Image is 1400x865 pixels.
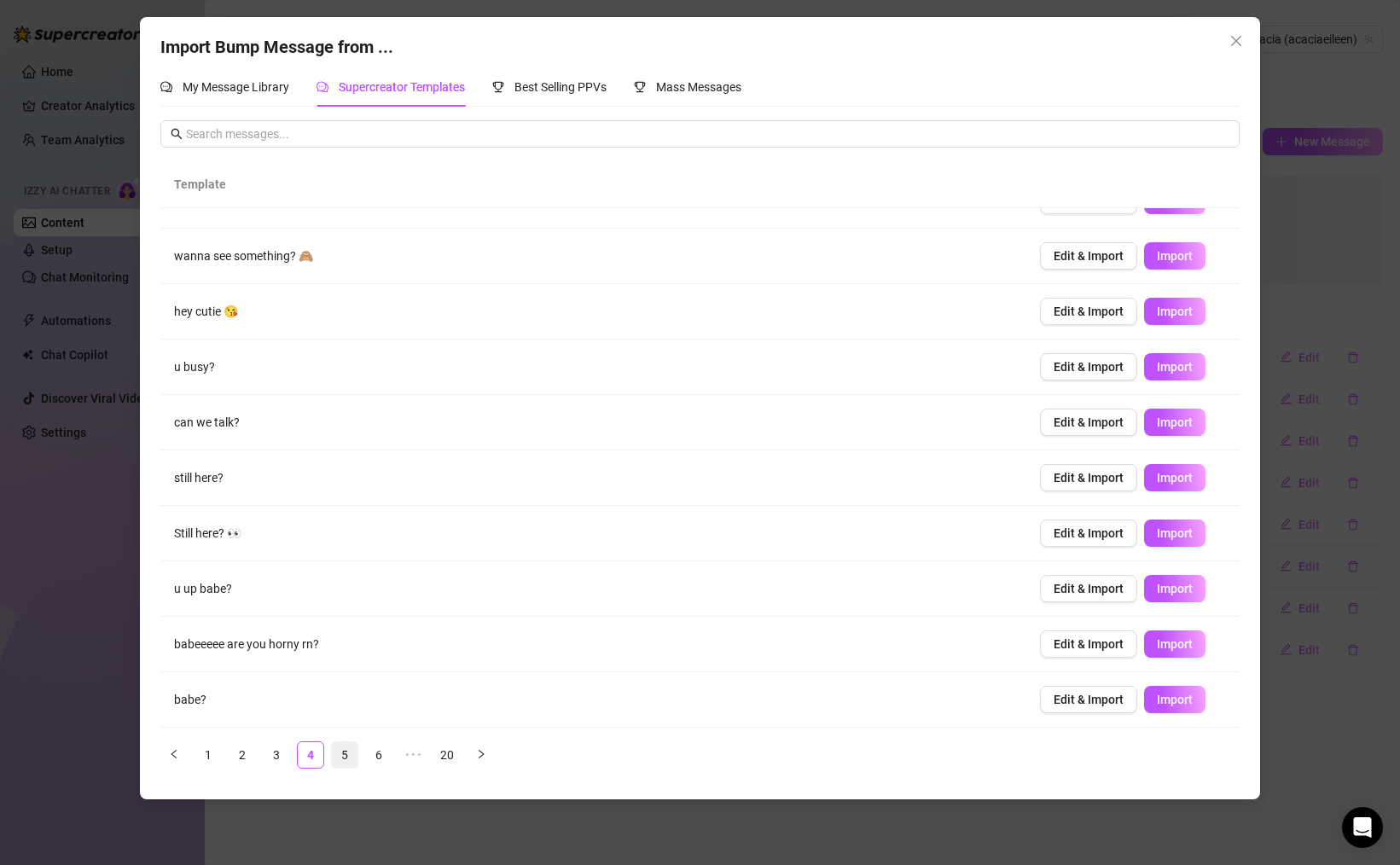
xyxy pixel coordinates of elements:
a: 4 [298,742,323,768]
span: Edit & Import [1054,360,1124,374]
button: Import [1144,464,1205,491]
span: Edit & Import [1054,471,1124,485]
span: Import [1157,582,1193,595]
span: Import [1157,471,1193,485]
button: left [160,741,188,769]
span: Edit & Import [1054,693,1124,706]
td: Still here? 👀 [160,506,1026,561]
span: Supercreator Templates [339,80,465,94]
div: Open Intercom Messenger [1342,807,1383,848]
button: Edit & Import [1040,630,1137,658]
th: Template [160,161,1026,208]
li: 20 [433,741,461,769]
span: ••• [399,741,427,769]
td: u up babe? [160,561,1026,617]
span: search [171,128,183,140]
button: Edit & Import [1040,575,1137,602]
button: right [468,741,495,769]
li: 3 [263,741,290,769]
span: trophy [492,81,504,93]
td: hey cutie 😘 [160,284,1026,340]
li: 1 [195,741,222,769]
a: 3 [264,742,289,768]
button: Edit & Import [1040,409,1137,436]
li: 5 [331,741,358,769]
span: Import [1157,637,1193,651]
span: Best Selling PPVs [514,80,607,94]
button: Import [1144,630,1205,658]
span: Edit & Import [1054,415,1124,429]
button: Import [1144,298,1205,325]
td: can we talk? [160,395,1026,450]
li: 2 [229,741,256,769]
button: Edit & Import [1040,520,1137,547]
span: Import [1157,305,1193,318]
a: 6 [366,742,392,768]
button: Edit & Import [1040,686,1137,713]
li: Next 5 Pages [399,741,427,769]
span: Import [1157,360,1193,374]
span: trophy [634,81,646,93]
button: Import [1144,353,1205,380]
td: u busy? [160,340,1026,395]
span: Edit & Import [1054,305,1124,318]
span: Import Bump Message from ... [160,37,393,57]
button: Edit & Import [1040,298,1137,325]
td: still here? [160,450,1026,506]
span: left [169,749,179,759]
td: babe? [160,672,1026,728]
button: Edit & Import [1040,464,1137,491]
a: 1 [195,742,221,768]
li: 4 [297,741,324,769]
input: Search messages... [186,125,1229,143]
span: Edit & Import [1054,582,1124,595]
button: Close [1223,27,1250,55]
a: 20 [434,742,460,768]
span: My Message Library [183,80,289,94]
span: Import [1157,415,1193,429]
span: Edit & Import [1054,637,1124,651]
span: comment [160,81,172,93]
button: Import [1144,242,1205,270]
span: Close [1223,34,1250,48]
span: Edit & Import [1054,249,1124,263]
a: 5 [332,742,357,768]
li: 6 [365,741,392,769]
a: 2 [229,742,255,768]
span: Mass Messages [656,80,741,94]
button: Import [1144,575,1205,602]
button: Import [1144,520,1205,547]
button: Import [1144,686,1205,713]
td: wanna see something? 🙈 [160,229,1026,284]
li: Next Page [468,741,495,769]
span: Edit & Import [1054,526,1124,540]
button: Edit & Import [1040,242,1137,270]
span: Import [1157,526,1193,540]
button: Import [1144,409,1205,436]
span: right [476,749,486,759]
span: Import [1157,249,1193,263]
li: Previous Page [160,741,188,769]
button: Edit & Import [1040,353,1137,380]
td: babeeeee are you horny rn? [160,617,1026,672]
span: close [1229,34,1243,48]
span: Import [1157,693,1193,706]
span: comment [317,81,328,93]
